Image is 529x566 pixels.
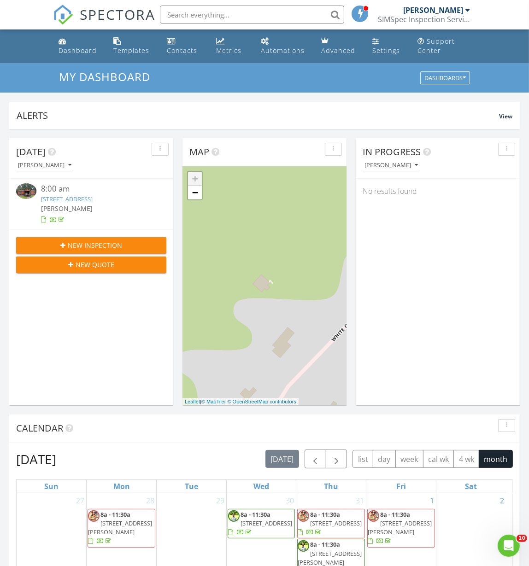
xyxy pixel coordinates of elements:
div: Settings [372,46,400,55]
button: Dashboards [420,72,470,85]
a: Go to August 1, 2025 [428,493,436,508]
span: View [499,112,512,120]
div: Dashboard [59,46,97,55]
a: [STREET_ADDRESS] [41,195,93,203]
div: Alerts [17,109,499,122]
a: Zoom in [188,172,202,186]
a: Friday [394,480,408,493]
button: list [353,450,373,468]
span: [STREET_ADDRESS] [310,519,362,527]
div: Dashboards [424,75,466,82]
a: Go to July 29, 2025 [214,493,226,508]
div: 43 White Oak Dr, Natchez, MS 39120 [264,275,270,280]
a: Templates [110,33,155,59]
a: Dashboard [55,33,103,59]
button: 4 wk [453,450,479,468]
a: 8:00 am [STREET_ADDRESS] [PERSON_NAME] [16,183,166,224]
span: Calendar [16,422,63,434]
div: [PERSON_NAME] [364,162,418,169]
a: Saturday [463,480,479,493]
a: Go to August 2, 2025 [498,493,506,508]
a: 8a - 11:30a [STREET_ADDRESS] [298,510,362,536]
span: 8a - 11:30a [241,510,270,519]
a: Monday [112,480,132,493]
a: SPECTORA [53,12,155,32]
span: 10 [517,535,527,542]
a: Go to July 31, 2025 [354,493,366,508]
button: day [373,450,396,468]
span: 8a - 11:30a [380,510,410,519]
div: | [182,398,299,406]
a: Go to July 30, 2025 [284,493,296,508]
a: 8a - 11:30a [STREET_ADDRESS][PERSON_NAME] [367,509,435,548]
a: Settings [369,33,406,59]
span: [STREET_ADDRESS][PERSON_NAME] [368,519,432,536]
a: Go to July 28, 2025 [144,493,156,508]
input: Search everything... [160,6,344,24]
img: 9378281%2Fcover_photos%2FIntWUTa47C6Kkx33fGo5%2Fsmall.jpg [16,183,36,198]
span: [PERSON_NAME] [41,204,93,213]
span: [STREET_ADDRESS] [241,519,292,527]
img: img_3948.jpeg [228,510,240,522]
a: 8a - 11:30a [STREET_ADDRESS] [297,509,365,539]
a: Support Center [414,33,474,59]
span: 8a - 11:30a [310,510,340,519]
span: In Progress [363,146,421,158]
div: Advanced [321,46,355,55]
a: Wednesday [252,480,271,493]
a: 8a - 11:30a [STREET_ADDRESS] [228,510,292,536]
a: Leaflet [185,399,200,404]
span: Map [189,146,209,158]
button: Previous month [305,449,326,468]
button: cal wk [423,450,454,468]
a: Sunday [42,480,60,493]
div: 8:00 am [41,183,154,195]
img: profile_pic.jpeg [368,510,379,522]
a: © OpenStreetMap contributors [228,399,296,404]
img: profile_pic.jpeg [298,510,309,522]
span: [STREET_ADDRESS][PERSON_NAME] [88,519,152,536]
span: New Inspection [68,240,122,250]
div: [PERSON_NAME] [403,6,463,15]
a: Go to July 27, 2025 [74,493,86,508]
div: No results found [356,179,520,204]
div: [PERSON_NAME] [18,162,71,169]
button: [PERSON_NAME] [16,159,73,172]
img: img_3948.jpeg [298,540,309,552]
a: Thursday [322,480,340,493]
div: Templates [113,46,149,55]
span: SPECTORA [80,5,155,24]
a: Metrics [212,33,250,59]
button: Next month [326,449,347,468]
button: week [395,450,423,468]
a: Advanced [317,33,361,59]
div: Contacts [167,46,197,55]
button: month [479,450,513,468]
a: 8a - 11:30a [STREET_ADDRESS] [228,509,295,539]
div: Automations [261,46,305,55]
span: My Dashboard [59,69,150,84]
a: 8a - 11:30a [STREET_ADDRESS][PERSON_NAME] [88,510,152,545]
a: Automations (Basic) [257,33,310,59]
a: 8a - 11:30a [STREET_ADDRESS][PERSON_NAME] [88,509,155,548]
span: New Quote [76,260,114,269]
h2: [DATE] [16,450,56,468]
div: SIMSpec Inspection Services [378,15,470,24]
button: [PERSON_NAME] [363,159,420,172]
img: The Best Home Inspection Software - Spectora [53,5,73,25]
span: 8a - 11:30a [310,540,340,548]
div: Support Center [417,37,455,55]
i: 1 [268,279,275,286]
div: Metrics [216,46,241,55]
button: [DATE] [265,450,299,468]
span: 8a - 11:30a [100,510,130,519]
a: 8a - 11:30a [STREET_ADDRESS][PERSON_NAME] [368,510,432,545]
button: New Inspection [16,237,166,254]
a: Contacts [163,33,205,59]
a: Tuesday [183,480,200,493]
a: Zoom out [188,186,202,199]
button: New Quote [16,257,166,273]
a: © MapTiler [201,399,226,404]
iframe: Intercom live chat [498,535,520,557]
span: [DATE] [16,146,46,158]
